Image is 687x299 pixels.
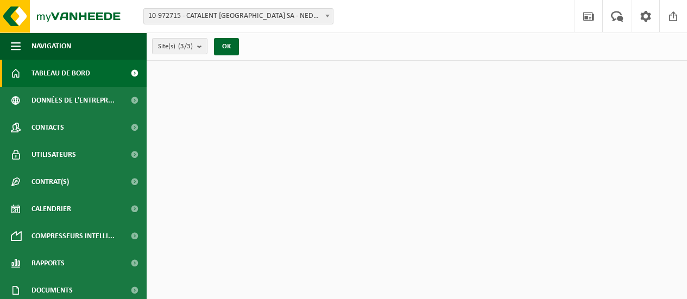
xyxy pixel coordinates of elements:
[31,141,76,168] span: Utilisateurs
[31,60,90,87] span: Tableau de bord
[31,195,71,222] span: Calendrier
[214,38,239,55] button: OK
[158,39,193,55] span: Site(s)
[31,87,115,114] span: Données de l'entrepr...
[31,250,65,277] span: Rapports
[144,9,333,24] span: 10-972715 - CATALENT BELGIUM SA - NEDER-OVER-HEEMBEEK
[178,43,193,50] count: (3/3)
[143,8,333,24] span: 10-972715 - CATALENT BELGIUM SA - NEDER-OVER-HEEMBEEK
[31,168,69,195] span: Contrat(s)
[31,114,64,141] span: Contacts
[31,33,71,60] span: Navigation
[152,38,207,54] button: Site(s)(3/3)
[31,222,115,250] span: Compresseurs intelli...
